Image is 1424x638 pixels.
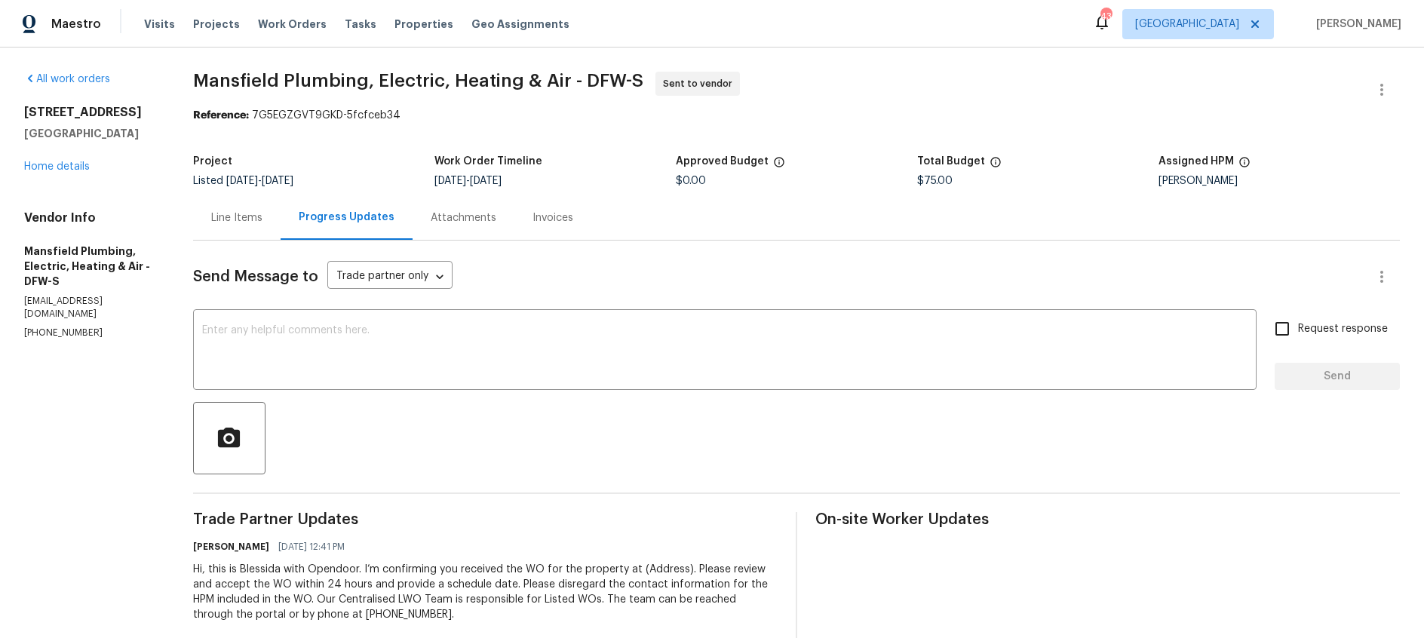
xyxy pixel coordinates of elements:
[226,176,293,186] span: -
[676,176,706,186] span: $0.00
[1238,156,1251,176] span: The hpm assigned to this work order.
[1159,176,1400,186] div: [PERSON_NAME]
[1310,17,1401,32] span: [PERSON_NAME]
[345,19,376,29] span: Tasks
[434,156,542,167] h5: Work Order Timeline
[676,156,769,167] h5: Approved Budget
[532,210,573,225] div: Invoices
[144,17,175,32] span: Visits
[917,176,953,186] span: $75.00
[1135,17,1239,32] span: [GEOGRAPHIC_DATA]
[431,210,496,225] div: Attachments
[990,156,1002,176] span: The total cost of line items that have been proposed by Opendoor. This sum includes line items th...
[193,156,232,167] h5: Project
[299,210,394,225] div: Progress Updates
[278,539,345,554] span: [DATE] 12:41 PM
[1298,321,1388,337] span: Request response
[262,176,293,186] span: [DATE]
[24,210,157,225] h4: Vendor Info
[193,269,318,284] span: Send Message to
[434,176,466,186] span: [DATE]
[815,512,1400,527] span: On-site Worker Updates
[24,161,90,172] a: Home details
[193,512,778,527] span: Trade Partner Updates
[193,562,778,622] div: Hi, this is Blessida with Opendoor. I’m confirming you received the WO for the property at (Addre...
[24,105,157,120] h2: [STREET_ADDRESS]
[24,244,157,289] h5: Mansfield Plumbing, Electric, Heating & Air - DFW-S
[211,210,262,225] div: Line Items
[193,108,1400,123] div: 7G5EGZGVT9GKD-5fcfceb34
[917,156,985,167] h5: Total Budget
[663,76,738,91] span: Sent to vendor
[193,539,269,554] h6: [PERSON_NAME]
[193,72,643,90] span: Mansfield Plumbing, Electric, Heating & Air - DFW-S
[193,110,249,121] b: Reference:
[773,156,785,176] span: The total cost of line items that have been approved by both Opendoor and the Trade Partner. This...
[24,295,157,321] p: [EMAIL_ADDRESS][DOMAIN_NAME]
[258,17,327,32] span: Work Orders
[470,176,502,186] span: [DATE]
[24,126,157,141] h5: [GEOGRAPHIC_DATA]
[1100,9,1111,24] div: 43
[471,17,569,32] span: Geo Assignments
[24,74,110,84] a: All work orders
[327,265,453,290] div: Trade partner only
[24,327,157,339] p: [PHONE_NUMBER]
[434,176,502,186] span: -
[226,176,258,186] span: [DATE]
[394,17,453,32] span: Properties
[193,17,240,32] span: Projects
[1159,156,1234,167] h5: Assigned HPM
[51,17,101,32] span: Maestro
[193,176,293,186] span: Listed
